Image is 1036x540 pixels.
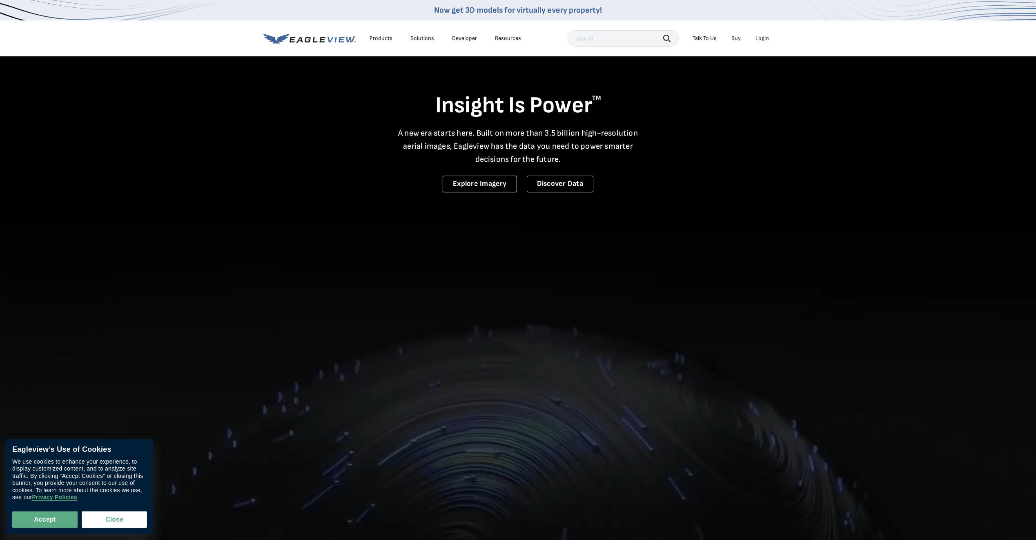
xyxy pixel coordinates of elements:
div: Resources [495,35,521,42]
button: Accept [12,511,78,528]
p: A new era starts here. Built on more than 3.5 billion high-resolution aerial images, Eagleview ha... [393,127,643,166]
a: Buy [731,35,741,42]
button: Close [82,511,147,528]
h1: Insight Is Power [263,91,773,120]
div: Login [755,35,769,42]
div: Eagleview’s Use of Cookies [12,445,147,454]
a: Now get 3D models for virtually every property! [434,5,602,15]
input: Search [568,30,679,47]
a: Discover Data [527,176,593,192]
div: Solutions [410,35,434,42]
sup: TM [592,94,601,102]
a: Explore Imagery [443,176,517,192]
div: We use cookies to enhance your experience, to display customized content, and to analyze site tra... [12,458,147,501]
a: Developer [452,35,477,42]
div: Talk To Us [693,35,717,42]
a: Privacy Policies [32,494,77,501]
div: Products [370,35,392,42]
